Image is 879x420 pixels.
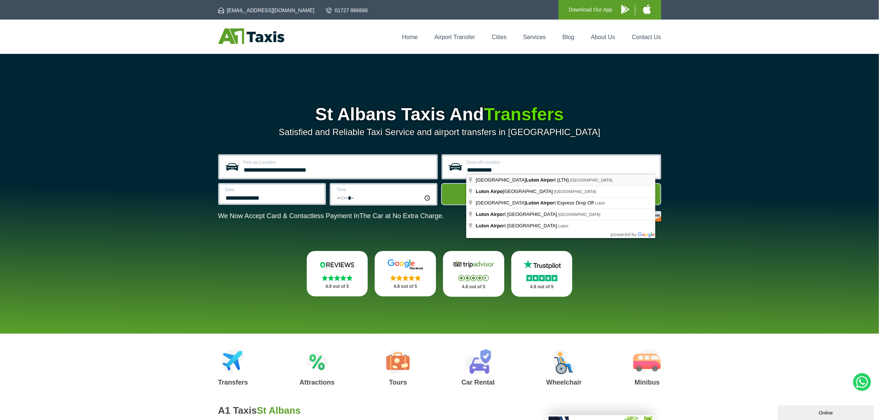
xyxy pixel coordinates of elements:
img: Car Rental [465,349,491,374]
p: Satisfied and Reliable Taxi Service and airport transfers in [GEOGRAPHIC_DATA] [218,127,661,137]
img: A1 Taxis St Albans LTD [218,28,284,44]
img: Airport Transfers [222,349,244,374]
a: Contact Us [632,34,661,40]
img: A1 Taxis iPhone App [643,4,651,14]
h1: St Albans Taxis And [218,106,661,123]
span: Luton [595,201,605,205]
p: We Now Accept Card & Contactless Payment In [218,212,444,220]
a: Airport Transfer [435,34,475,40]
img: Stars [458,275,489,281]
h3: Minibus [633,379,661,386]
label: Date [225,187,320,192]
span: [GEOGRAPHIC_DATA] rt Express Drop Off [476,200,595,206]
img: Tripadvisor [451,259,496,270]
a: Home [402,34,418,40]
span: Luton Airpo [476,211,503,217]
p: 4.8 out of 5 [315,282,360,291]
p: 4.8 out of 5 [451,282,496,292]
span: Luton Airpo [476,223,503,228]
span: St Albans [257,405,301,416]
label: Drop-off Location [467,160,655,165]
h3: Tours [386,379,410,386]
img: Stars [526,275,557,281]
a: Trustpilot Stars 4.8 out of 5 [511,251,573,297]
img: A1 Taxis Android App [621,5,629,14]
a: Reviews.io Stars 4.8 out of 5 [307,251,368,296]
a: Google Stars 4.8 out of 5 [375,251,436,296]
iframe: chat widget [778,404,875,420]
label: Pick-up Location [243,160,432,165]
img: Google [383,259,428,270]
img: Stars [390,275,421,281]
img: Reviews.io [315,259,359,270]
a: Cities [492,34,507,40]
label: Time [337,187,432,192]
h3: Transfers [218,379,248,386]
span: [GEOGRAPHIC_DATA] [554,189,597,194]
a: Tripadvisor Stars 4.8 out of 5 [443,251,504,297]
span: [GEOGRAPHIC_DATA] [476,189,554,194]
p: 4.8 out of 5 [519,282,564,292]
a: 01727 866666 [326,7,368,14]
img: Wheelchair [552,349,576,374]
span: rt [GEOGRAPHIC_DATA] [476,223,558,228]
a: Blog [562,34,574,40]
h2: A1 Taxis [218,405,431,416]
img: Trustpilot [520,259,564,270]
span: [GEOGRAPHIC_DATA] [570,178,612,182]
img: Attractions [306,349,328,374]
span: The Car at No Extra Charge. [359,212,444,220]
h3: Car Rental [461,379,495,386]
img: Minibus [633,349,661,374]
button: Get Quote [441,183,661,205]
span: rt [GEOGRAPHIC_DATA] [476,211,558,217]
span: Transfers [484,104,564,124]
span: Luton Airpo [526,200,553,206]
img: Stars [322,275,353,281]
span: Luton Airpo [476,189,503,194]
span: [GEOGRAPHIC_DATA] [558,212,601,217]
a: Services [523,34,546,40]
p: 4.8 out of 5 [383,282,428,291]
h3: Attractions [299,379,334,386]
h3: Wheelchair [546,379,582,386]
a: [EMAIL_ADDRESS][DOMAIN_NAME] [218,7,315,14]
p: Download Our App [569,5,612,14]
a: About Us [591,34,615,40]
span: Luton [558,224,569,228]
span: [GEOGRAPHIC_DATA] rt (LTN) [476,177,570,183]
img: Tours [386,349,410,374]
span: Luton Airpo [526,177,553,183]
